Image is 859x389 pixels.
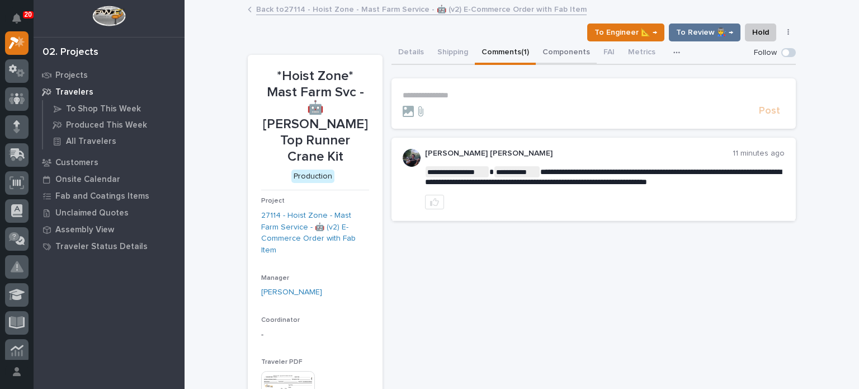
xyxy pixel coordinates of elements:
div: 02. Projects [43,46,98,59]
a: Fab and Coatings Items [34,188,185,204]
a: Customers [34,154,185,171]
span: Hold [752,26,769,39]
a: Produced This Week [43,117,185,133]
p: To Shop This Week [66,104,141,114]
span: Coordinator [261,317,300,324]
span: To Engineer 📐 → [594,26,657,39]
button: Shipping [431,41,475,65]
a: Traveler Status Details [34,238,185,255]
a: Unclaimed Quotes [34,204,185,221]
p: Produced This Week [66,120,147,130]
p: Traveler Status Details [55,242,148,252]
p: Assembly View [55,225,114,235]
a: Travelers [34,83,185,100]
a: 27114 - Hoist Zone - Mast Farm Service - 🤖 (v2) E-Commerce Order with Fab Item [261,210,369,256]
p: Fab and Coatings Items [55,191,149,201]
a: [PERSON_NAME] [261,287,322,298]
p: Follow [754,48,777,58]
p: All Travelers [66,137,116,147]
p: *Hoist Zone* Mast Farm Svc - 🤖 [PERSON_NAME] Top Runner Crane Kit [261,68,369,165]
a: Assembly View [34,221,185,238]
p: Onsite Calendar [55,175,120,185]
a: Back to27114 - Hoist Zone - Mast Farm Service - 🤖 (v2) E-Commerce Order with Fab Item [256,2,587,15]
p: 20 [25,11,32,18]
a: Onsite Calendar [34,171,185,188]
button: Post [754,105,785,118]
div: Notifications20 [14,13,29,31]
img: Workspace Logo [92,6,125,26]
button: Components [536,41,597,65]
a: All Travelers [43,133,185,149]
a: Projects [34,67,185,83]
p: [PERSON_NAME] [PERSON_NAME] [425,149,733,158]
p: Unclaimed Quotes [55,208,129,218]
p: - [261,329,369,341]
button: Comments (1) [475,41,536,65]
span: Project [261,198,285,204]
p: 11 minutes ago [733,149,785,158]
p: Customers [55,158,98,168]
button: like this post [425,195,444,209]
span: Traveler PDF [261,359,303,365]
button: Details [391,41,431,65]
button: Notifications [5,7,29,30]
span: Post [759,105,780,118]
span: To Review 👨‍🏭 → [676,26,733,39]
button: FAI [597,41,621,65]
div: Production [291,170,334,184]
button: Hold [745,24,776,41]
button: To Review 👨‍🏭 → [669,24,740,41]
button: To Engineer 📐 → [587,24,664,41]
span: Manager [261,275,289,282]
p: Projects [55,71,88,81]
button: Metrics [621,41,662,65]
img: J6irDCNTStG5Atnk4v9O [403,149,421,167]
p: Travelers [55,87,93,97]
a: To Shop This Week [43,101,185,116]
